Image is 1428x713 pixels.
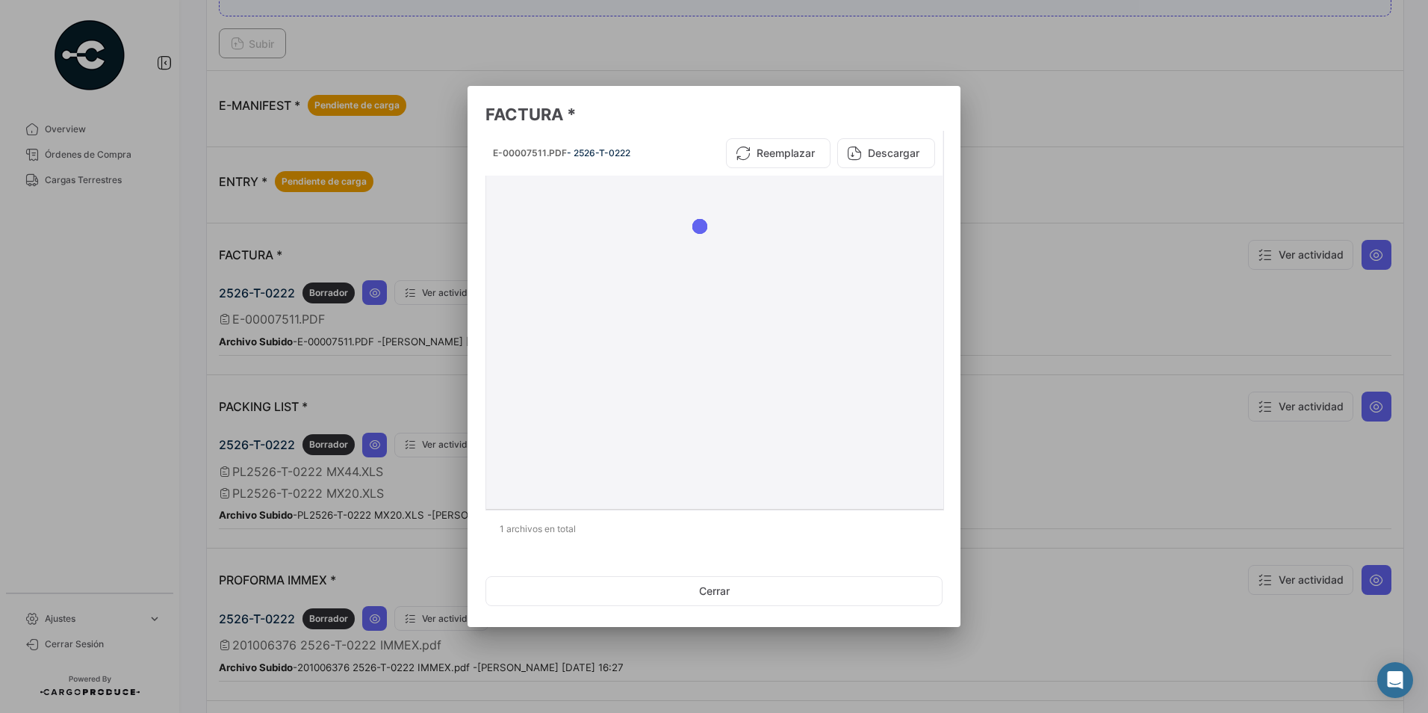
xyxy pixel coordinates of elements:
[567,147,630,158] span: - 2526-T-0222
[485,104,943,125] h3: FACTURA *
[493,147,567,158] span: E-00007511.PDF
[485,510,943,548] div: 1 archivos en total
[485,576,943,606] button: Cerrar
[726,138,831,168] button: Reemplazar
[837,138,935,168] button: Descargar
[1377,662,1413,698] div: Abrir Intercom Messenger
